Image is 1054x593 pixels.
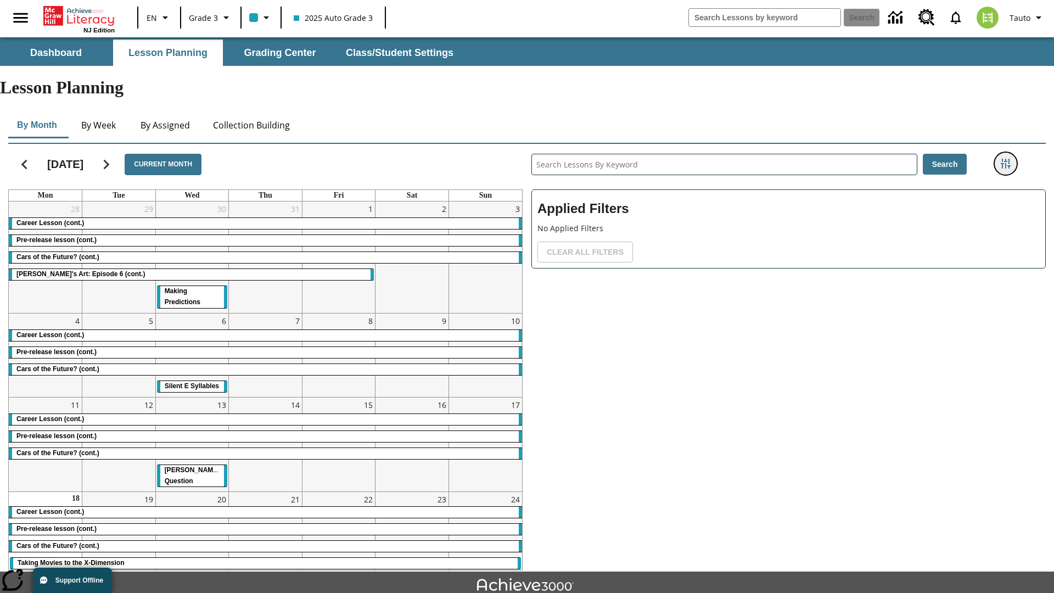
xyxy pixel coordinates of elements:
[125,154,201,175] button: Current Month
[16,525,97,533] span: Pre-release lesson (cont.)
[513,202,522,216] a: August 3, 2025
[36,190,55,201] a: Monday
[435,398,448,412] a: August 16, 2025
[448,397,522,492] td: August 17, 2025
[157,465,228,487] div: Joplin's Question
[9,218,522,229] div: Career Lesson (cont.)
[375,397,449,492] td: August 16, 2025
[110,190,127,201] a: Tuesday
[375,202,449,313] td: August 2, 2025
[440,314,448,328] a: August 9, 2025
[82,202,156,313] td: July 29, 2025
[9,364,522,375] div: Cars of the Future? (cont.)
[16,415,84,423] span: Career Lesson (cont.)
[1010,12,1030,24] span: Tauto
[532,154,917,175] input: Search Lessons By Keyword
[142,492,155,507] a: August 19, 2025
[70,492,82,505] a: August 18, 2025
[16,219,84,227] span: Career Lesson (cont.)
[16,365,99,373] span: Cars of the Future? (cont.)
[537,222,1040,234] p: No Applied Filters
[132,112,199,138] button: By Assigned
[204,112,299,138] button: Collection Building
[16,432,97,440] span: Pre-release lesson (cont.)
[9,347,522,358] div: Pre-release lesson (cont.)
[43,4,115,33] div: Home
[9,397,82,492] td: August 11, 2025
[477,190,494,201] a: Sunday
[18,559,124,567] span: Taking Movies to the X-Dimension
[16,270,145,278] span: Violet's Art: Episode 6 (cont.)
[977,7,999,29] img: avatar image
[9,202,82,313] td: July 28, 2025
[9,414,522,425] div: Career Lesson (cont.)
[1,40,111,66] button: Dashboard
[1005,8,1050,27] button: Profile/Settings
[523,139,1046,570] div: Search
[509,314,522,328] a: August 10, 2025
[71,112,126,138] button: By Week
[9,235,522,246] div: Pre-release lesson (cont.)
[289,202,302,216] a: July 31, 2025
[184,8,237,27] button: Grade: Grade 3, Select a grade
[225,40,335,66] button: Grading Center
[16,449,99,457] span: Cars of the Future? (cont.)
[220,314,228,328] a: August 6, 2025
[405,190,419,201] a: Saturday
[215,398,228,412] a: August 13, 2025
[43,5,115,27] a: Home
[92,150,120,178] button: Next
[9,524,522,535] div: Pre-release lesson (cont.)
[9,431,522,442] div: Pre-release lesson (cont.)
[142,202,155,216] a: July 29, 2025
[362,398,375,412] a: August 15, 2025
[375,313,449,397] td: August 9, 2025
[155,397,229,492] td: August 13, 2025
[47,158,83,171] h2: [DATE]
[182,190,201,201] a: Wednesday
[9,541,522,552] div: Cars of the Future? (cont.)
[294,12,373,24] span: 2025 Auto Grade 3
[165,382,219,390] span: Silent E Syllables
[229,397,302,492] td: August 14, 2025
[362,492,375,507] a: August 22, 2025
[157,381,228,392] div: Silent E Syllables
[142,8,177,27] button: Language: EN, Select a language
[142,398,155,412] a: August 12, 2025
[689,9,840,26] input: search field
[366,202,375,216] a: August 1, 2025
[882,3,912,33] a: Data Center
[245,8,277,27] button: Class color is light blue. Change class color
[33,568,112,593] button: Support Offline
[923,154,967,175] button: Search
[69,202,82,216] a: July 28, 2025
[9,313,82,397] td: August 4, 2025
[337,40,462,66] button: Class/Student Settings
[16,331,84,339] span: Career Lesson (cont.)
[16,348,97,356] span: Pre-release lesson (cont.)
[215,492,228,507] a: August 20, 2025
[4,2,37,34] button: Open side menu
[302,313,375,397] td: August 8, 2025
[9,330,522,341] div: Career Lesson (cont.)
[82,313,156,397] td: August 5, 2025
[155,202,229,313] td: July 30, 2025
[912,3,941,32] a: Resource Center, Will open in new tab
[229,202,302,313] td: July 31, 2025
[509,398,522,412] a: August 17, 2025
[16,253,99,261] span: Cars of the Future? (cont.)
[189,12,218,24] span: Grade 3
[69,398,82,412] a: August 11, 2025
[448,202,522,313] td: August 3, 2025
[302,397,375,492] td: August 15, 2025
[165,287,200,306] span: Making Predictions
[531,189,1046,268] div: Applied Filters
[435,492,448,507] a: August 23, 2025
[16,236,97,244] span: Pre-release lesson (cont.)
[215,202,228,216] a: July 30, 2025
[995,153,1017,175] button: Filters Side menu
[509,492,522,507] a: August 24, 2025
[366,314,375,328] a: August 8, 2025
[537,195,1040,222] h2: Applied Filters
[155,313,229,397] td: August 6, 2025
